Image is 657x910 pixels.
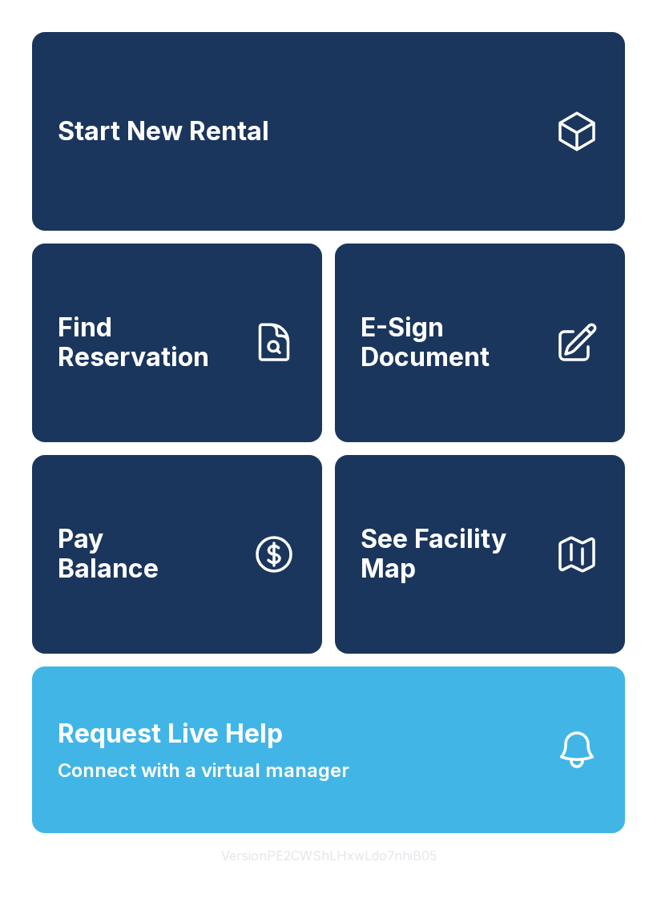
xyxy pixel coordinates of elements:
button: See Facility Map [335,455,625,654]
span: Start New Rental [58,117,269,147]
span: See Facility Map [361,525,542,583]
button: VersionPE2CWShLHxwLdo7nhiB05 [208,833,449,878]
a: E-Sign Document [335,244,625,442]
span: E-Sign Document [361,313,542,372]
a: Find Reservation [32,244,322,442]
span: Connect with a virtual manager [58,756,349,785]
span: Find Reservation [58,313,239,372]
a: Start New Rental [32,32,625,231]
button: Request Live HelpConnect with a virtual manager [32,666,625,833]
span: Request Live Help [58,715,283,753]
a: PayBalance [32,455,322,654]
span: Pay Balance [58,525,159,583]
